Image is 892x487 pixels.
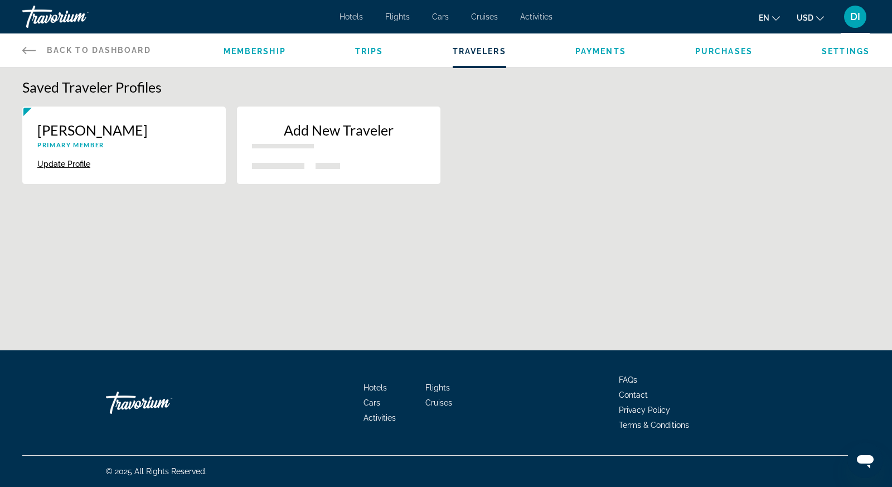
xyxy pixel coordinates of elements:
a: Cruises [471,12,498,21]
a: Hotels [363,383,387,392]
a: Cars [363,398,380,407]
a: Travelers [453,47,506,56]
a: Cars [432,12,449,21]
span: USD [797,13,813,22]
span: DI [850,11,860,22]
button: Change language [759,9,780,26]
a: Back to Dashboard [22,33,151,67]
a: Cruises [425,398,452,407]
span: en [759,13,769,22]
button: Change currency [797,9,824,26]
button: User Menu [841,5,870,28]
a: Activities [363,413,396,422]
p: Add New Traveler [252,122,425,138]
a: Terms & Conditions [619,421,689,430]
h1: Saved Traveler Profiles [22,79,870,95]
a: Hotels [340,12,363,21]
a: Activities [520,12,552,21]
button: Update Profile {{ traveler.firstName }} {{ traveler.lastName }} [37,159,90,169]
a: Privacy Policy [619,406,670,414]
a: Flights [385,12,410,21]
a: Trips [355,47,384,56]
iframe: Button to launch messaging window [847,442,883,478]
a: Settings [822,47,870,56]
p: [PERSON_NAME] [37,122,211,138]
button: New traveler [237,107,440,184]
a: Travorium [106,386,217,420]
a: Travorium [22,2,134,31]
span: Back to Dashboard [47,46,151,55]
a: Membership [224,47,286,56]
a: Purchases [695,47,753,56]
p: Primary Member [37,141,211,148]
a: Flights [425,383,450,392]
span: © 2025 All Rights Reserved. [106,467,207,476]
a: Payments [575,47,626,56]
a: FAQs [619,375,637,384]
a: Contact [619,390,648,399]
